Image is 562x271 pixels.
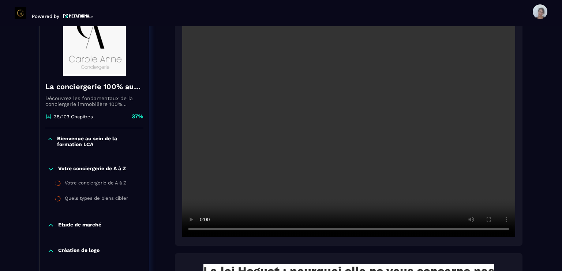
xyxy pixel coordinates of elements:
h4: La conciergerie 100% automatisée [45,81,143,92]
img: logo-branding [15,7,26,19]
img: logo [63,13,94,19]
p: Bienvenue au sein de la formation LCA [57,135,142,147]
p: Votre conciergerie de A à Z [58,165,126,173]
p: Création de logo [58,247,100,255]
p: Etude de marché [58,222,101,229]
p: Découvrez les fondamentaux de la conciergerie immobilière 100% automatisée. Cette formation est c... [45,95,143,107]
p: 38/103 Chapitres [54,114,93,119]
p: 37% [132,112,143,121]
div: Votre conciergerie de A à Z [65,180,126,188]
p: Powered by [32,14,59,19]
img: banner [45,3,143,76]
div: Quels types de biens cibler [65,195,128,203]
